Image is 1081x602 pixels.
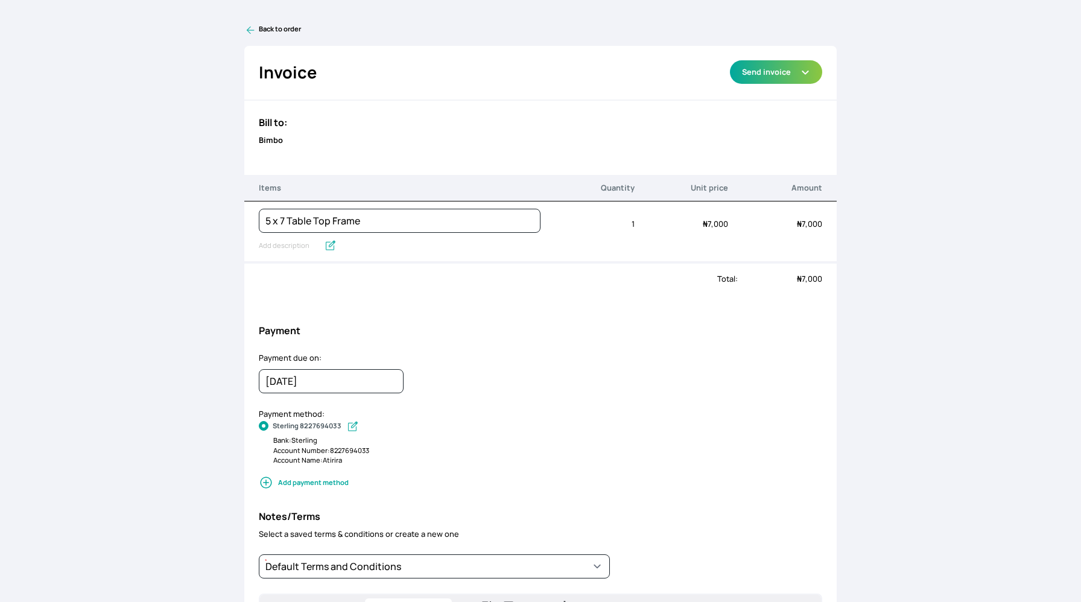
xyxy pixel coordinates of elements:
span: ₦ [703,218,708,229]
p: Quantity [540,182,635,194]
input: Add description [259,238,319,254]
label: Payment due on: [259,352,322,363]
h3: Notes/Terms [259,509,822,524]
span: Add payment method [259,475,822,490]
a: Back to order [244,24,836,36]
div: Account Name: Atirira [273,455,822,466]
div: Account Number: 8227694033 [273,446,822,456]
span: 7,000 [797,218,822,229]
span: ₦ [797,273,802,284]
span: 7,000 [703,218,728,229]
div: 1 [540,211,635,237]
div: Total: [244,273,738,285]
h2: Invoice [259,60,317,85]
b: Bimbo [259,135,283,145]
p: Items [259,182,540,194]
h3: Bill to: [259,115,822,130]
b: Sterling 8227694033 [273,421,341,433]
span: 7,000 [797,273,822,284]
div: Bank: Sterling [273,436,822,446]
span: ₦ [797,218,802,229]
p: Select a saved terms & conditions or create a new one [259,528,822,540]
p: Amount [728,182,822,194]
button: Send invoice [730,60,822,84]
p: Unit price [635,182,729,194]
h3: Payment [259,323,822,338]
label: Payment method: [259,408,325,419]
